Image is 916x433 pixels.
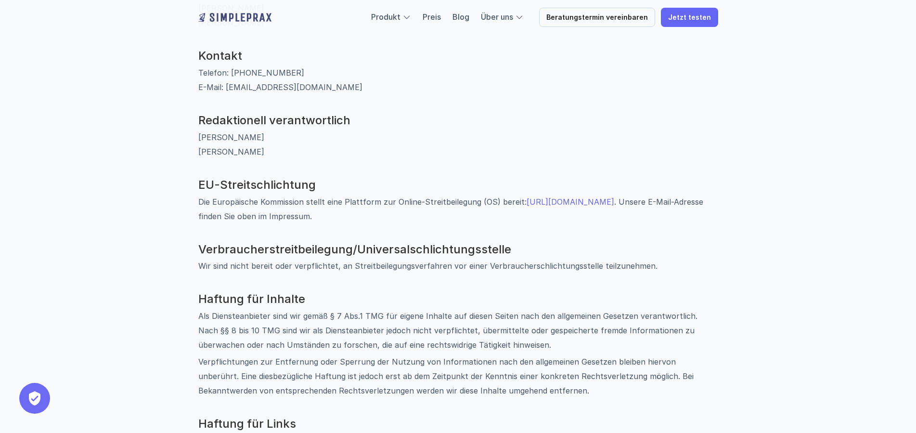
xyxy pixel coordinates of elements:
[371,12,400,22] a: Produkt
[668,13,711,22] p: Jetzt testen
[527,197,614,207] a: [URL][DOMAIN_NAME]
[546,13,648,22] p: Beratungstermin vereinbaren
[198,292,718,306] h3: Haftung für Inhalte
[661,8,718,27] a: Jetzt testen
[481,12,513,22] a: Über uns
[198,114,718,128] h3: Redaktionell verantwortlich
[452,12,469,22] a: Blog
[198,259,718,273] p: Wir sind nicht bereit oder verpflichtet, an Streitbeilegungsverfahren vor einer Verbraucherschlic...
[198,309,718,352] p: Als Diensteanbieter sind wir gemäß § 7 Abs.1 TMG für eigene Inhalte auf diesen Seiten nach den al...
[198,178,718,192] h3: EU-Streitschlichtung
[198,195,718,223] p: Die Europäische Kommission stellt eine Plattform zur Online-Streitbeilegung (OS) bereit: . Unsere...
[539,8,655,27] a: Beratungstermin vereinbaren
[198,130,718,159] p: [PERSON_NAME] [PERSON_NAME]
[198,417,718,431] h3: Haftung für Links
[198,66,718,94] p: Telefon: [PHONE_NUMBER] E-Mail: [EMAIL_ADDRESS][DOMAIN_NAME]
[198,243,718,257] h3: Verbraucher­streit­beilegung/Universal­schlichtungs­stelle
[423,12,441,22] a: Preis
[198,354,718,398] p: Verpflichtungen zur Entfernung oder Sperrung der Nutzung von Informationen nach den allgemeinen G...
[198,49,718,63] h3: Kontakt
